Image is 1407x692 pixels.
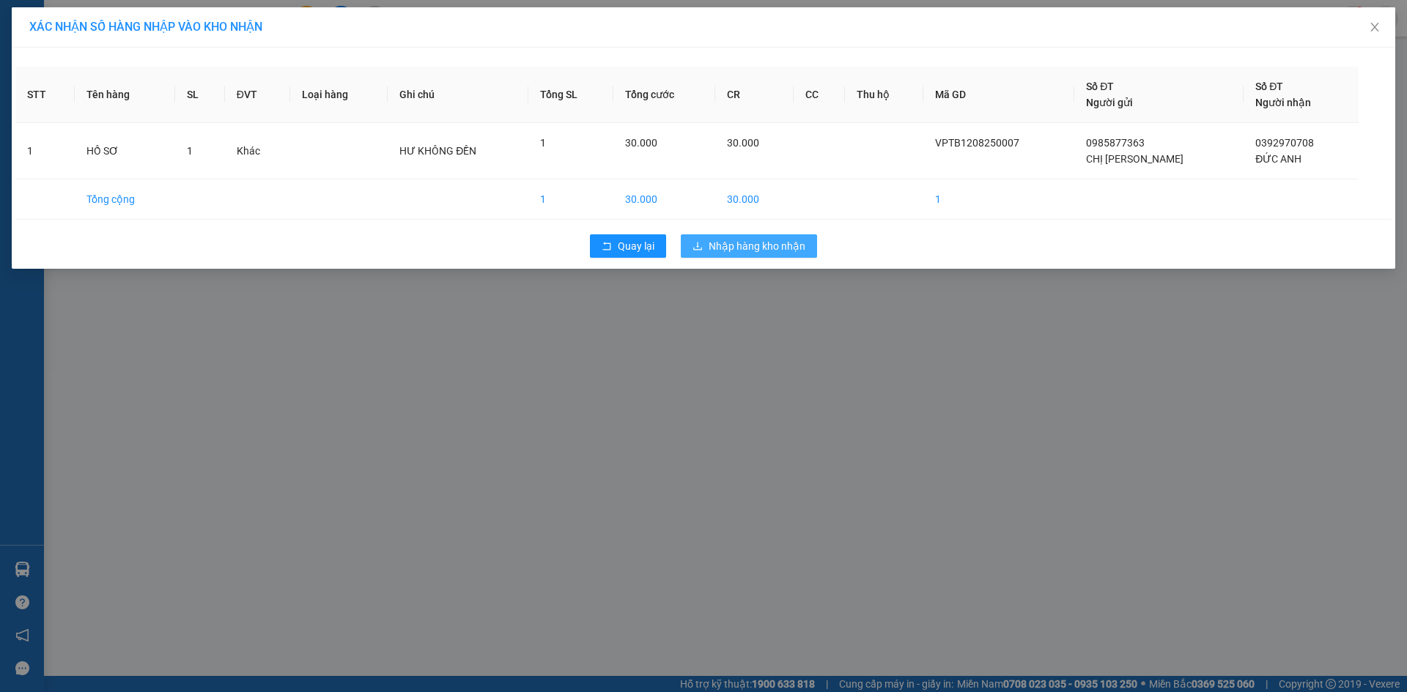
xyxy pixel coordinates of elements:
[290,67,388,123] th: Loại hàng
[602,241,612,253] span: rollback
[1369,21,1381,33] span: close
[794,67,845,123] th: CC
[1255,81,1283,92] span: Số ĐT
[590,234,666,258] button: rollbackQuay lại
[225,123,291,179] td: Khác
[1086,97,1133,108] span: Người gửi
[923,67,1074,123] th: Mã GD
[1086,153,1183,165] span: CHỊ [PERSON_NAME]
[613,179,715,220] td: 30.000
[15,123,75,179] td: 1
[935,137,1019,149] span: VPTB1208250007
[175,67,224,123] th: SL
[225,67,291,123] th: ĐVT
[715,179,793,220] td: 30.000
[15,67,75,123] th: STT
[613,67,715,123] th: Tổng cước
[1255,153,1301,165] span: ĐỨC ANH
[75,67,175,123] th: Tên hàng
[399,145,476,157] span: HƯ KHÔNG ĐỀN
[528,179,613,220] td: 1
[388,67,528,123] th: Ghi chú
[75,123,175,179] td: HỒ SƠ
[709,238,805,254] span: Nhập hàng kho nhận
[693,241,703,253] span: download
[923,179,1074,220] td: 1
[528,67,613,123] th: Tổng SL
[187,145,193,157] span: 1
[29,20,262,34] span: XÁC NHẬN SỐ HÀNG NHẬP VÀO KHO NHẬN
[727,137,759,149] span: 30.000
[1354,7,1395,48] button: Close
[618,238,654,254] span: Quay lại
[1086,137,1145,149] span: 0985877363
[715,67,793,123] th: CR
[625,137,657,149] span: 30.000
[75,179,175,220] td: Tổng cộng
[540,137,546,149] span: 1
[1086,81,1114,92] span: Số ĐT
[1255,137,1314,149] span: 0392970708
[681,234,817,258] button: downloadNhập hàng kho nhận
[845,67,924,123] th: Thu hộ
[1255,97,1311,108] span: Người nhận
